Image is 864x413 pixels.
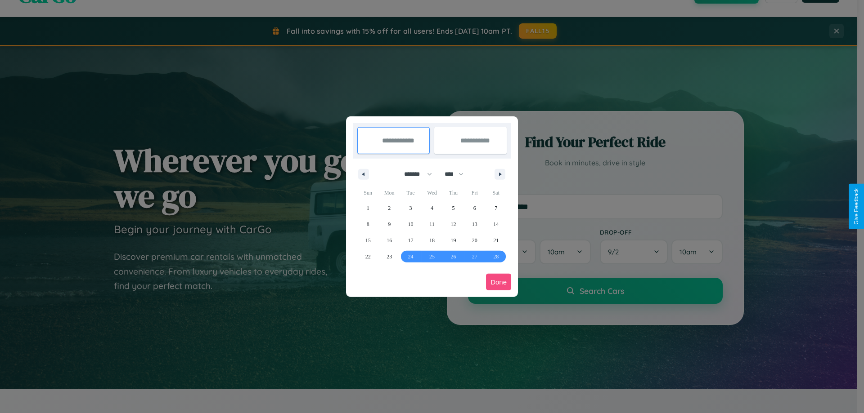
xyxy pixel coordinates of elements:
[357,216,378,232] button: 8
[486,274,511,290] button: Done
[365,249,371,265] span: 22
[421,186,442,200] span: Wed
[443,200,464,216] button: 5
[400,216,421,232] button: 10
[367,216,369,232] span: 8
[357,200,378,216] button: 1
[495,200,497,216] span: 7
[486,249,507,265] button: 28
[486,186,507,200] span: Sat
[486,200,507,216] button: 7
[388,200,391,216] span: 2
[464,232,485,249] button: 20
[421,200,442,216] button: 4
[378,216,400,232] button: 9
[452,200,454,216] span: 5
[365,232,371,249] span: 15
[357,232,378,249] button: 15
[429,232,435,249] span: 18
[357,249,378,265] button: 22
[387,232,392,249] span: 16
[357,186,378,200] span: Sun
[367,200,369,216] span: 1
[464,186,485,200] span: Fri
[429,216,435,232] span: 11
[408,216,414,232] span: 10
[443,186,464,200] span: Thu
[443,232,464,249] button: 19
[400,186,421,200] span: Tue
[429,249,435,265] span: 25
[400,249,421,265] button: 24
[431,200,433,216] span: 4
[464,249,485,265] button: 27
[472,216,477,232] span: 13
[450,249,456,265] span: 26
[408,249,414,265] span: 24
[408,232,414,249] span: 17
[421,216,442,232] button: 11
[387,249,392,265] span: 23
[400,200,421,216] button: 3
[450,232,456,249] span: 19
[486,216,507,232] button: 14
[421,249,442,265] button: 25
[378,200,400,216] button: 2
[464,216,485,232] button: 13
[378,249,400,265] button: 23
[388,216,391,232] span: 9
[450,216,456,232] span: 12
[409,200,412,216] span: 3
[853,188,859,225] div: Give Feedback
[472,232,477,249] span: 20
[472,249,477,265] span: 27
[473,200,476,216] span: 6
[464,200,485,216] button: 6
[421,232,442,249] button: 18
[443,249,464,265] button: 26
[493,216,499,232] span: 14
[378,232,400,249] button: 16
[493,249,499,265] span: 28
[486,232,507,249] button: 21
[400,232,421,249] button: 17
[378,186,400,200] span: Mon
[443,216,464,232] button: 12
[493,232,499,249] span: 21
